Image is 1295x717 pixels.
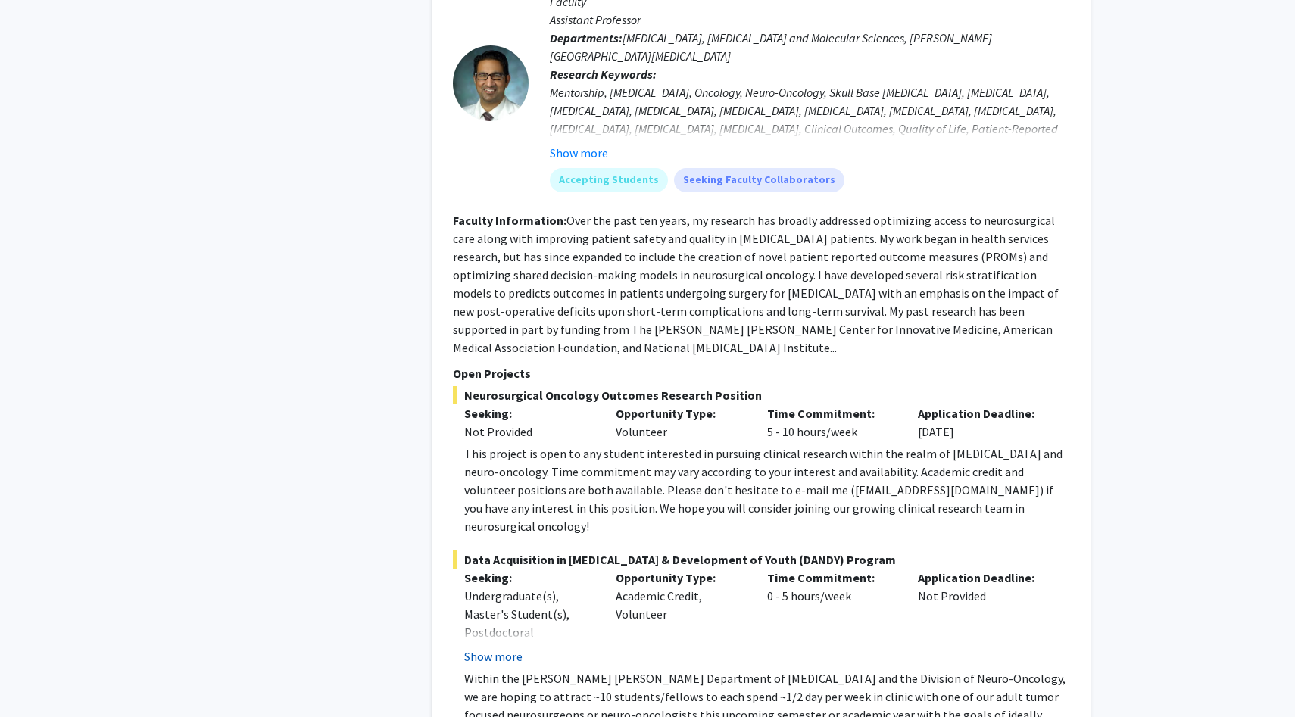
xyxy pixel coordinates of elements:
[604,404,756,441] div: Volunteer
[918,569,1047,587] p: Application Deadline:
[604,569,756,666] div: Academic Credit, Volunteer
[453,550,1069,569] span: Data Acquisition in [MEDICAL_DATA] & Development of Youth (DANDY) Program
[550,67,657,82] b: Research Keywords:
[550,83,1069,192] div: Mentorship, [MEDICAL_DATA], Oncology, Neuro-Oncology, Skull Base [MEDICAL_DATA], [MEDICAL_DATA], ...
[453,364,1069,382] p: Open Projects
[464,444,1069,535] div: This project is open to any student interested in pursuing clinical research within the realm of ...
[464,569,593,587] p: Seeking:
[464,404,593,422] p: Seeking:
[756,569,907,666] div: 0 - 5 hours/week
[906,569,1058,666] div: Not Provided
[453,213,566,228] b: Faculty Information:
[453,213,1059,355] fg-read-more: Over the past ten years, my research has broadly addressed optimizing access to neurosurgical car...
[918,404,1047,422] p: Application Deadline:
[767,404,896,422] p: Time Commitment:
[453,386,1069,404] span: Neurosurgical Oncology Outcomes Research Position
[616,569,744,587] p: Opportunity Type:
[767,569,896,587] p: Time Commitment:
[550,168,668,192] mat-chip: Accepting Students
[550,30,992,64] span: [MEDICAL_DATA], [MEDICAL_DATA] and Molecular Sciences, [PERSON_NAME][GEOGRAPHIC_DATA][MEDICAL_DATA]
[906,404,1058,441] div: [DATE]
[616,404,744,422] p: Opportunity Type:
[464,647,523,666] button: Show more
[756,404,907,441] div: 5 - 10 hours/week
[464,422,593,441] div: Not Provided
[674,168,844,192] mat-chip: Seeking Faculty Collaborators
[550,11,1069,29] p: Assistant Professor
[550,144,608,162] button: Show more
[550,30,623,45] b: Departments:
[11,649,64,706] iframe: Chat
[464,587,593,714] div: Undergraduate(s), Master's Student(s), Postdoctoral Researcher(s) / Research Staff, Medical Resid...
